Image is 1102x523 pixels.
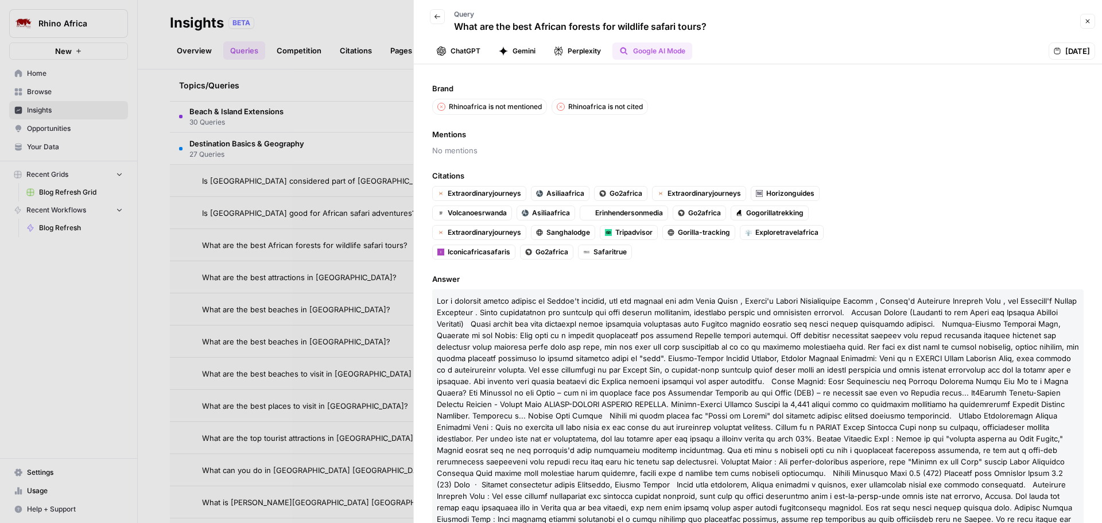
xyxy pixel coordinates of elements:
span: Extraordinaryjourneys [668,188,741,199]
img: 5q0u1zwqh4yd0g8tjnzz9ehepg3u [536,190,543,197]
img: 3kogmz9v4m79ymh6qptgxa9a5zrn [657,190,664,197]
img: fge0c08ypj3t8i5tlwjvkyh257l6 [583,249,590,255]
img: 3kogmz9v4m79ymh6qptgxa9a5zrn [437,229,444,236]
p: Query [454,9,707,20]
p: Rhinoafrica is not mentioned [449,102,542,112]
img: 6lq62wfbj3rt0mlaa0o49xpk0uwm [585,210,592,216]
span: Volcanoesrwanda [448,208,507,218]
button: Perplexity [547,42,608,60]
a: Extraordinaryjourneys [432,186,526,201]
span: Gorilla-tracking [678,227,730,238]
img: 5q0u1zwqh4yd0g8tjnzz9ehepg3u [522,210,529,216]
span: Gogorillatrekking [746,208,804,218]
span: Go2africa [688,208,721,218]
span: Asiliaafrica [546,188,584,199]
span: Brand [432,83,1084,94]
a: Extraordinaryjourneys [432,225,526,240]
a: Tripadvisor [600,225,658,240]
a: Iconicafricasafaris [432,245,515,259]
img: vxi5jtqe0972ov83xq4vmlz0n6v8 [437,249,444,255]
button: Gemini [492,42,542,60]
img: b794entd36xlg9nl9mvrsn7jh46d [756,190,763,197]
img: rlostosgkl884bvf9eo0jie1tto4 [736,210,743,216]
span: [DATE] [1065,45,1090,57]
span: Extraordinaryjourneys [448,188,521,199]
a: Erinhendersonmedia [580,206,668,220]
a: Asiliaafrica [517,206,575,220]
span: Asiliaafrica [532,208,570,218]
img: jyppyeatadcgzqm6ftrihy9iph1d [525,249,532,255]
img: 4uqptmmfx86968qclh9wminujk6v [605,229,612,236]
p: Rhinoafrica is not cited [568,102,643,112]
span: Mentions [432,129,1084,140]
a: Sanghalodge [531,225,595,240]
a: Exploretravelafrica [740,225,824,240]
img: jyppyeatadcgzqm6ftrihy9iph1d [599,190,606,197]
span: Extraordinaryjourneys [448,227,521,238]
span: Go2africa [536,247,568,257]
span: Exploretravelafrica [755,227,818,238]
a: Extraordinaryjourneys [652,186,746,201]
img: 3kogmz9v4m79ymh6qptgxa9a5zrn [437,190,444,197]
a: Gogorillatrekking [731,206,809,220]
span: Horizonguides [766,188,814,199]
a: Asiliaafrica [531,186,589,201]
button: Google AI Mode [612,42,692,60]
a: Gorilla-tracking [662,225,735,240]
span: Erinhendersonmedia [595,208,663,218]
a: Safaritrue [578,245,632,259]
p: What are the best African forests for wildlife safari tours? [454,20,707,33]
a: Go2africa [520,245,573,259]
a: Go2africa [673,206,726,220]
img: u82ca60k0ztny8gdyugllwfazkz0 [437,210,444,216]
span: Tripadvisor [615,227,653,238]
a: Go2africa [594,186,647,201]
span: Answer [432,273,1084,285]
span: Go2africa [610,188,642,199]
a: Horizonguides [751,186,820,201]
span: Safaritrue [593,247,627,257]
span: Iconicafricasafaris [448,247,510,257]
span: Citations [432,170,1084,181]
img: 6bz9549tt1ntwut66x2miolo6h5y [745,229,752,236]
button: ChatGPT [430,42,487,60]
span: No mentions [432,145,1084,156]
span: Sanghalodge [546,227,590,238]
a: Volcanoesrwanda [432,206,512,220]
img: jyppyeatadcgzqm6ftrihy9iph1d [678,210,685,216]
